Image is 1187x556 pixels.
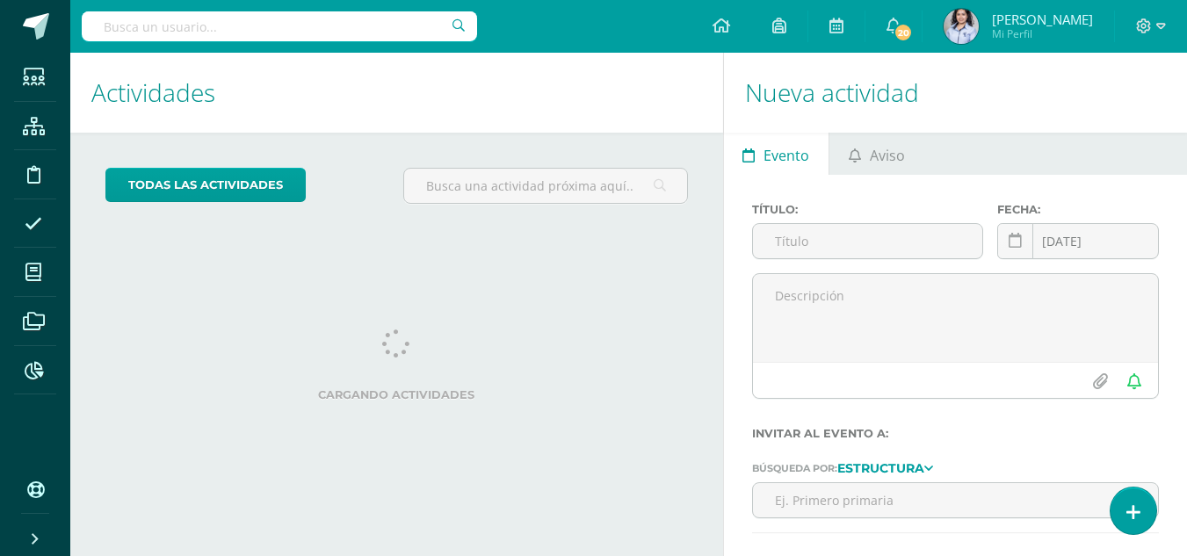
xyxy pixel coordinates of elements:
[837,461,933,473] a: Estructura
[829,133,923,175] a: Aviso
[992,11,1093,28] span: [PERSON_NAME]
[91,53,702,133] h1: Actividades
[753,483,1158,517] input: Ej. Primero primaria
[870,134,905,177] span: Aviso
[837,460,924,476] strong: Estructura
[752,203,984,216] label: Título:
[752,427,1159,440] label: Invitar al evento a:
[724,133,829,175] a: Evento
[753,224,983,258] input: Título
[764,134,809,177] span: Evento
[105,388,688,401] label: Cargando actividades
[894,23,913,42] span: 20
[745,53,1166,133] h1: Nueva actividad
[752,462,837,474] span: Búsqueda por:
[998,224,1158,258] input: Fecha de entrega
[404,169,686,203] input: Busca una actividad próxima aquí...
[105,168,306,202] a: todas las Actividades
[992,26,1093,41] span: Mi Perfil
[82,11,477,41] input: Busca un usuario...
[997,203,1159,216] label: Fecha:
[944,9,979,44] img: b57beca5abaa0ef52da2d20016732fb8.png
